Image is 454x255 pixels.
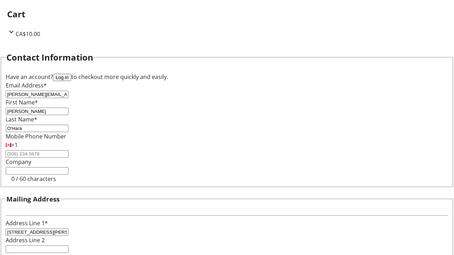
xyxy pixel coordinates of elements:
label: Company [6,158,31,166]
label: Last Name* [6,115,37,123]
label: Address Line 2 [6,236,45,244]
h2: Contact Information [6,51,93,64]
label: First Name* [6,98,38,106]
div: Have an account? to checkout more quickly and easily. [6,73,448,81]
button: Log in [53,74,71,81]
tr-character-limit: 0 / 60 characters [11,175,56,183]
input: (506) 234-5678 [6,150,68,158]
label: Mobile Phone Number [6,132,66,140]
label: Email Address* [6,81,47,89]
span: CA$10.00 [16,30,40,38]
label: Address Line 1* [6,219,48,227]
input: Address [6,228,68,236]
h2: Cart [7,8,447,21]
h3: Mailing Address [6,194,60,204]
